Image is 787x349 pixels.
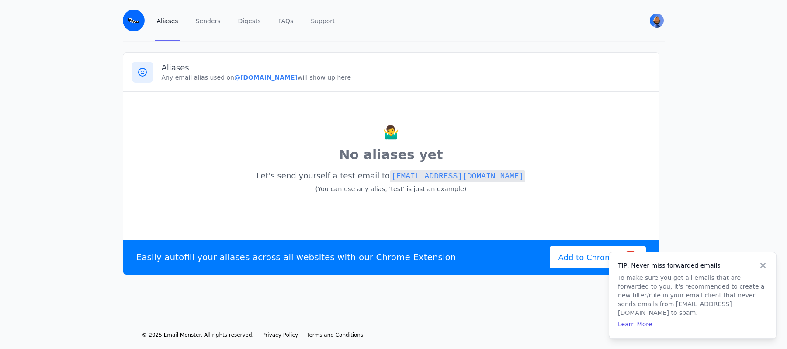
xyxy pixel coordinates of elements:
[132,122,650,142] p: 🤷‍♂️
[307,332,363,338] span: Terms and Conditions
[618,273,767,317] p: To make sure you get all emails that are forwarded to you, it's recommended to create a new filte...
[618,321,652,328] a: Learn More
[618,261,767,270] h4: TIP: Never miss forwarded emails
[390,170,525,182] code: [EMAIL_ADDRESS][DOMAIN_NAME]
[649,13,665,28] button: User menu
[650,14,664,28] img: master's Avatar
[315,185,467,192] small: (You can use any alias, 'test' is just an example)
[142,332,254,339] li: © 2025 Email Monster. All rights reserved.
[136,251,456,263] p: Easily autofill your aliases across all websites with our Chrome Extension
[123,10,145,31] img: Email Monster
[624,251,637,264] img: Google Chrome Logo
[550,246,646,268] a: Add to Chrome
[162,63,650,73] h3: Aliases
[162,73,650,82] p: Any email alias used on will show up here
[262,332,298,338] span: Privacy Policy
[132,145,650,164] p: No aliases yet
[234,74,298,81] b: @[DOMAIN_NAME]
[390,171,525,180] a: [EMAIL_ADDRESS][DOMAIN_NAME]
[132,168,650,197] p: Let's send yourself a test email to
[262,332,298,339] a: Privacy Policy
[307,332,363,339] a: Terms and Conditions
[558,251,617,263] span: Add to Chrome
